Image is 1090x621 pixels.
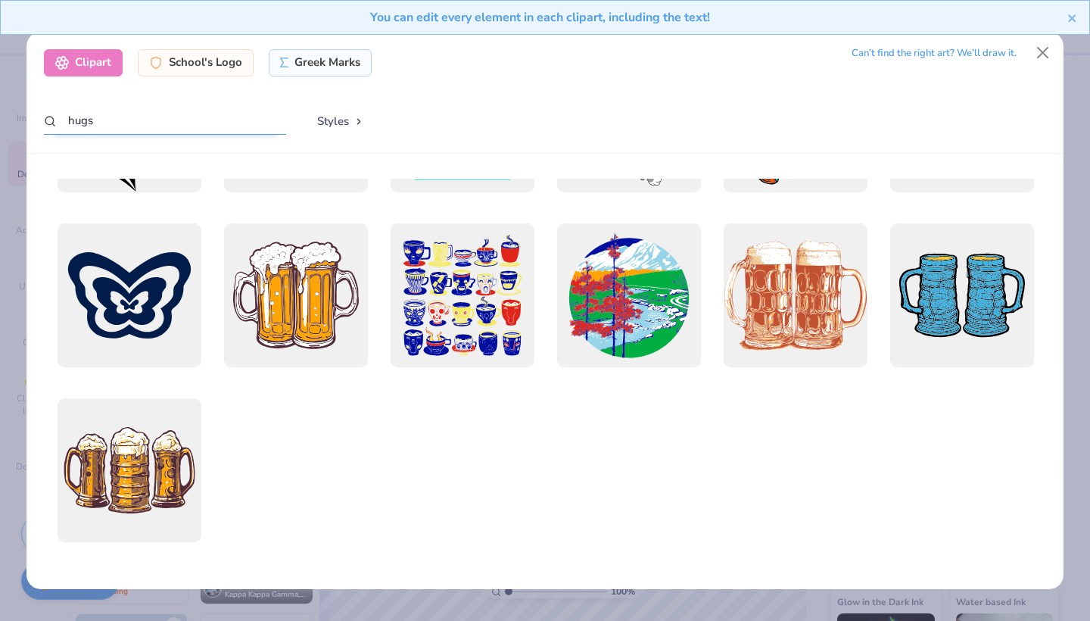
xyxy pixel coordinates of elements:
div: You can edit every element in each clipart, including the text! [12,8,1067,27]
input: Search by name [44,107,286,135]
button: close [1067,8,1078,27]
button: Close [1029,39,1057,67]
div: Can’t find the right art? We’ll draw it. [852,40,1017,67]
button: Styles [301,107,380,136]
div: School's Logo [138,49,254,76]
div: Greek Marks [269,49,372,76]
div: Clipart [44,49,123,76]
